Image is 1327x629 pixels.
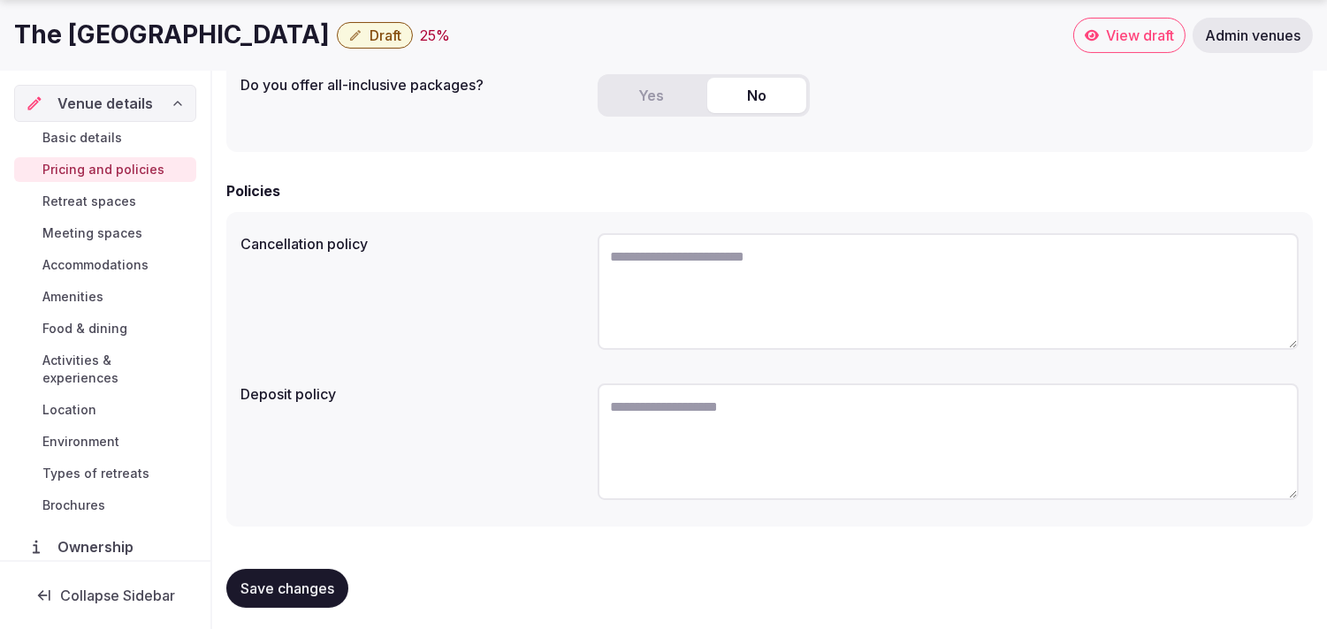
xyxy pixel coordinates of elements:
[1106,27,1174,44] span: View draft
[14,576,196,615] button: Collapse Sidebar
[14,125,196,150] a: Basic details
[14,316,196,341] a: Food & dining
[14,18,330,52] h1: The [GEOGRAPHIC_DATA]
[42,352,189,387] span: Activities & experiences
[60,587,175,604] span: Collapse Sidebar
[42,256,149,274] span: Accommodations
[226,180,280,201] h2: Policies
[420,25,450,46] button: 25%
[14,528,196,565] a: Ownership
[370,27,401,44] span: Draft
[42,496,105,514] span: Brochures
[42,465,149,482] span: Types of retreats
[14,253,196,277] a: Accommodations
[707,78,806,113] button: No
[42,288,103,306] span: Amenities
[57,93,153,114] span: Venue details
[14,429,196,454] a: Environment
[42,320,127,337] span: Food & dining
[1193,18,1313,53] a: Admin venues
[14,348,196,390] a: Activities & experiences
[42,161,164,178] span: Pricing and policies
[14,284,196,309] a: Amenities
[42,224,142,242] span: Meeting spaces
[14,221,196,246] a: Meeting spaces
[601,78,700,113] button: Yes
[240,237,583,251] label: Cancellation policy
[240,580,334,597] span: Save changes
[420,25,450,46] div: 25 %
[14,398,196,422] a: Location
[42,129,122,147] span: Basic details
[14,461,196,486] a: Types of retreats
[14,157,196,182] a: Pricing and policies
[1073,18,1186,53] a: View draft
[42,433,119,451] span: Environment
[14,493,196,518] a: Brochures
[1205,27,1300,44] span: Admin venues
[240,78,583,92] label: Do you offer all-inclusive packages?
[226,569,348,608] button: Save changes
[57,536,141,557] span: Ownership
[240,387,583,401] label: Deposit policy
[14,189,196,214] a: Retreat spaces
[42,401,96,419] span: Location
[337,22,413,49] button: Draft
[42,193,136,210] span: Retreat spaces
